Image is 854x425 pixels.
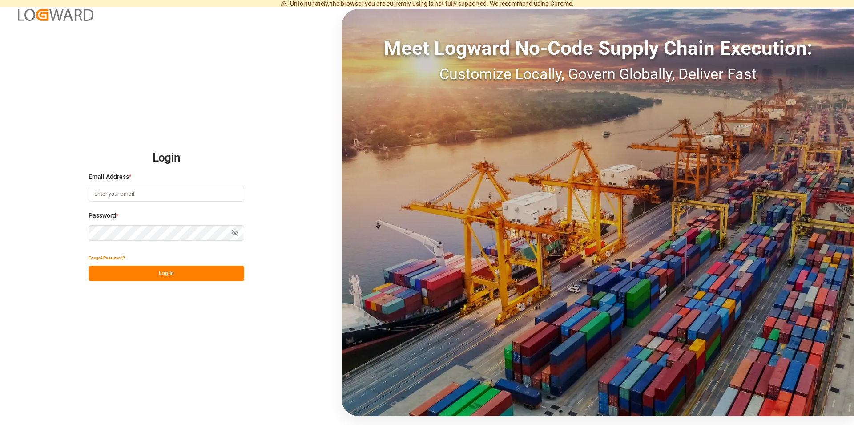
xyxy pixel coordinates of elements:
[89,266,244,281] button: Log In
[89,211,116,220] span: Password
[89,144,244,172] h2: Login
[89,172,129,182] span: Email Address
[18,9,93,21] img: Logward_new_orange.png
[342,33,854,63] div: Meet Logward No-Code Supply Chain Execution:
[89,186,244,202] input: Enter your email
[89,250,125,266] button: Forgot Password?
[342,63,854,85] div: Customize Locally, Govern Globally, Deliver Fast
